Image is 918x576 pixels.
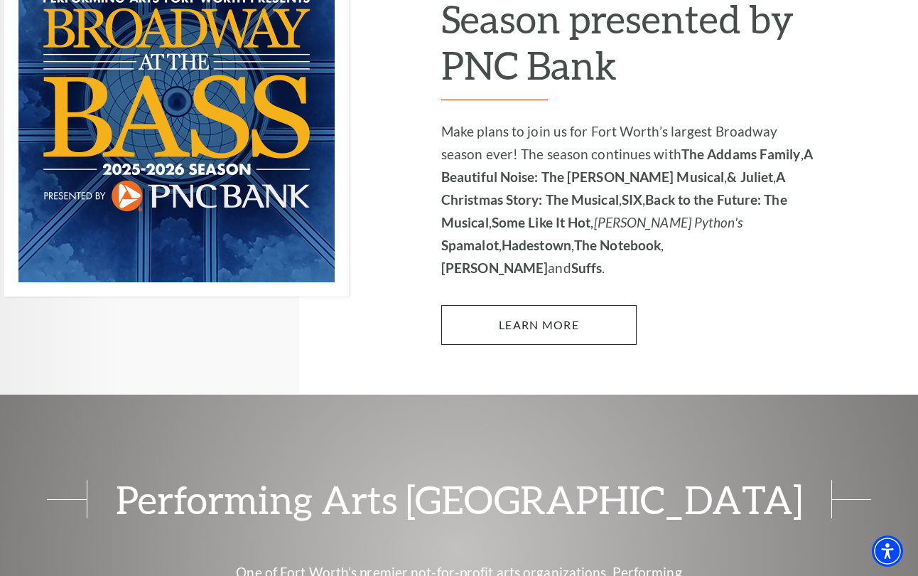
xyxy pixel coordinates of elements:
[574,237,661,253] strong: The Notebook
[492,214,591,230] strong: Some Like It Hot
[441,146,813,185] strong: A Beautiful Noise: The [PERSON_NAME] Musical
[441,305,637,345] a: Learn More 2025-2026 Broadway at the Bass Season presented by PNC Bank
[441,191,787,230] strong: Back to the Future: The Musical
[441,237,499,253] strong: Spamalot
[571,260,603,276] strong: Suffs
[594,214,742,230] em: [PERSON_NAME] Python's
[441,260,548,276] strong: [PERSON_NAME]
[727,169,773,185] strong: & Juliet
[872,535,903,567] div: Accessibility Menu
[441,169,785,208] strong: A Christmas Story: The Musical
[87,480,832,518] span: Performing Arts [GEOGRAPHIC_DATA]
[441,120,821,279] p: Make plans to join us for Fort Worth’s largest Broadway season ever! The season continues with , ...
[622,191,642,208] strong: SIX
[502,237,571,253] strong: Hadestown
[681,146,801,162] strong: The Addams Family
